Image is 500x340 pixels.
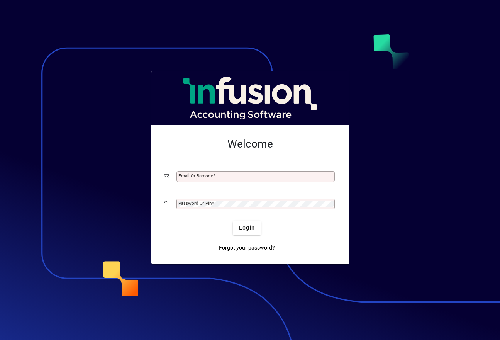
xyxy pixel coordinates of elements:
[178,201,212,206] mat-label: Password or Pin
[164,138,337,151] h2: Welcome
[219,244,275,252] span: Forgot your password?
[239,224,255,232] span: Login
[178,173,213,178] mat-label: Email or Barcode
[233,221,261,235] button: Login
[216,241,278,255] a: Forgot your password?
